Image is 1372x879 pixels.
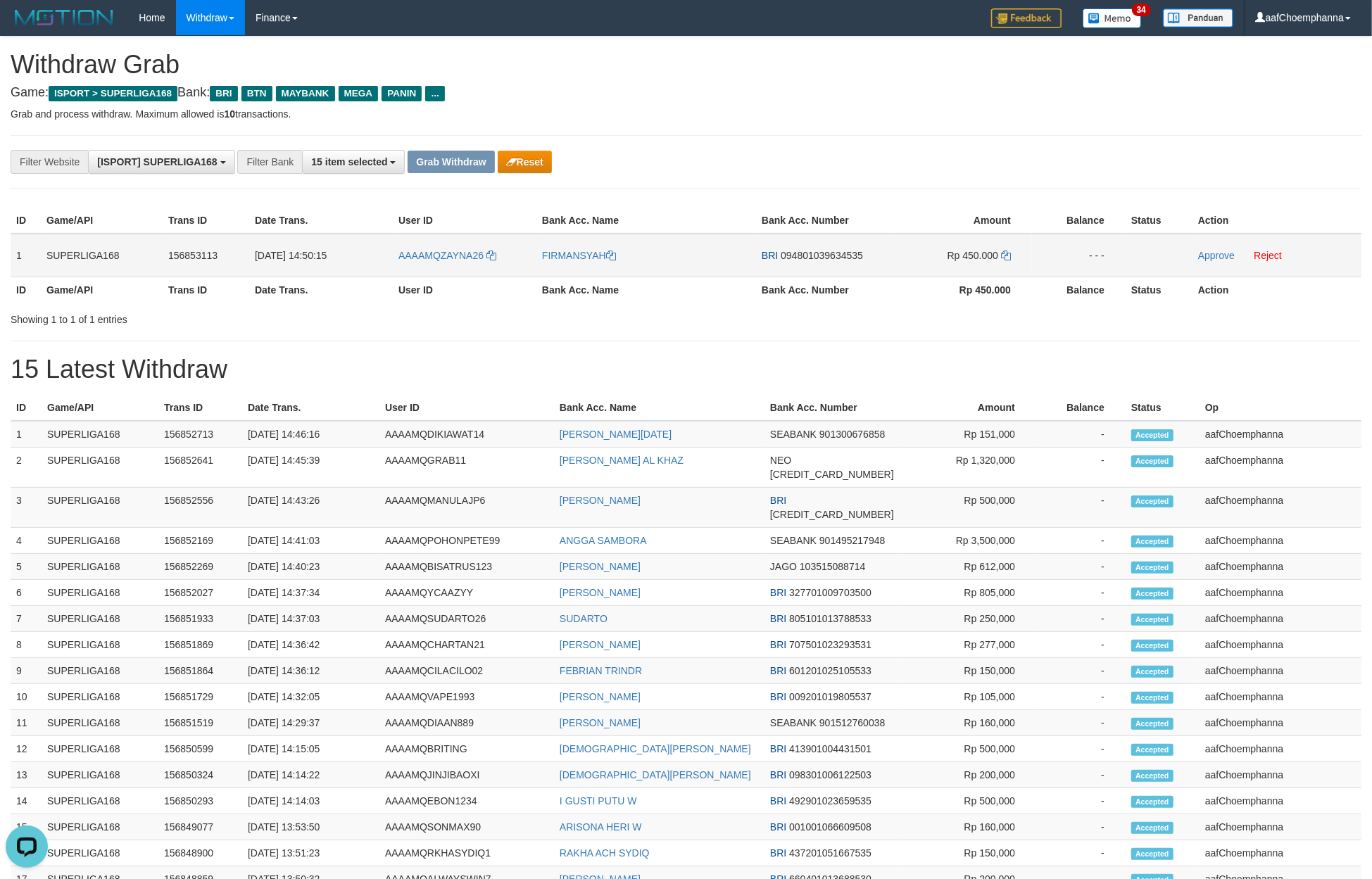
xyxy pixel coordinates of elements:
[163,277,249,303] th: Trans ID
[891,208,1032,234] th: Amount
[1001,250,1011,261] a: Copy 450000 to clipboard
[770,639,786,650] span: BRI
[242,710,379,736] td: [DATE] 14:29:37
[1192,208,1361,234] th: Action
[789,587,871,598] span: Copy 327701009703500 to clipboard
[902,528,1036,554] td: Rp 3,500,000
[1200,554,1361,580] td: aafChoemphanna
[1036,736,1126,762] td: -
[42,606,158,632] td: SUPERLIGA168
[393,208,536,234] th: User ID
[770,561,797,572] span: JAGO
[789,821,871,833] span: Copy 001001066609508 to clipboard
[789,665,871,676] span: Copy 601201025105533 to clipboard
[1036,528,1126,554] td: -
[1131,822,1173,834] span: Accepted
[1198,250,1235,261] a: Approve
[1036,448,1126,488] td: -
[158,762,242,788] td: 156850324
[819,717,885,728] span: Copy 901512760038 to clipboard
[88,150,234,174] button: [ISPORT] SUPERLIGA168
[902,658,1036,684] td: Rp 150,000
[382,86,422,101] span: PANIN
[1200,448,1361,488] td: aafChoemphanna
[242,736,379,762] td: [DATE] 14:15:05
[560,455,684,466] a: [PERSON_NAME] AL KHAZ
[42,421,158,448] td: SUPERLIGA168
[11,632,42,658] td: 8
[560,769,751,780] a: [DEMOGRAPHIC_DATA][PERSON_NAME]
[242,814,379,840] td: [DATE] 13:53:50
[97,156,217,167] span: [ISPORT] SUPERLIGA168
[11,208,41,234] th: ID
[11,448,42,488] td: 2
[11,7,118,28] img: MOTION_logo.png
[158,736,242,762] td: 156850599
[1200,528,1361,554] td: aafChoemphanna
[210,86,237,101] span: BRI
[11,307,561,327] div: Showing 1 to 1 of 1 entries
[1200,710,1361,736] td: aafChoemphanna
[42,814,158,840] td: SUPERLIGA168
[11,51,1361,79] h1: Withdraw Grab
[1131,666,1173,678] span: Accepted
[560,587,641,598] a: [PERSON_NAME]
[242,580,379,606] td: [DATE] 14:37:34
[1200,658,1361,684] td: aafChoemphanna
[242,488,379,528] td: [DATE] 14:43:26
[11,684,42,710] td: 10
[42,840,158,866] td: SUPERLIGA168
[1036,684,1126,710] td: -
[1200,762,1361,788] td: aafChoemphanna
[789,639,871,650] span: Copy 707501023293531 to clipboard
[49,86,177,101] span: ISPORT > SUPERLIGA168
[762,250,778,261] span: BRI
[902,554,1036,580] td: Rp 612,000
[789,691,871,702] span: Copy 009201019805537 to clipboard
[536,208,756,234] th: Bank Acc. Name
[1131,718,1173,730] span: Accepted
[554,395,764,421] th: Bank Acc. Name
[242,448,379,488] td: [DATE] 14:45:39
[902,710,1036,736] td: Rp 160,000
[1126,208,1192,234] th: Status
[242,528,379,554] td: [DATE] 14:41:03
[1036,632,1126,658] td: -
[249,208,393,234] th: Date Trans.
[770,495,786,506] span: BRI
[770,509,894,520] span: Copy 378801045656530 to clipboard
[536,277,756,303] th: Bank Acc. Name
[339,86,379,101] span: MEGA
[408,151,494,173] button: Grab Withdraw
[242,554,379,580] td: [DATE] 14:40:23
[398,250,496,261] a: AAAAMQZAYNA26
[11,86,1361,100] h4: Game: Bank:
[560,429,672,440] a: [PERSON_NAME][DATE]
[560,691,641,702] a: [PERSON_NAME]
[1200,395,1361,421] th: Op
[1126,277,1192,303] th: Status
[379,684,554,710] td: AAAAMQVAPE1993
[770,795,786,807] span: BRI
[379,488,554,528] td: AAAAMQMANULAJP6
[902,632,1036,658] td: Rp 277,000
[158,658,242,684] td: 156851864
[781,250,863,261] span: Copy 094801039634535 to clipboard
[560,795,637,807] a: I GUSTI PUTU W
[379,528,554,554] td: AAAAMQPOHONPETE99
[11,788,42,814] td: 14
[770,587,786,598] span: BRI
[1131,744,1173,756] span: Accepted
[902,395,1036,421] th: Amount
[1036,788,1126,814] td: -
[163,208,249,234] th: Trans ID
[379,395,554,421] th: User ID
[1036,762,1126,788] td: -
[1083,8,1142,28] img: Button%20Memo.svg
[11,150,88,174] div: Filter Website
[379,421,554,448] td: AAAAMQDIKIAWAT14
[158,580,242,606] td: 156852027
[158,684,242,710] td: 156851729
[1131,692,1173,704] span: Accepted
[770,717,817,728] span: SEABANK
